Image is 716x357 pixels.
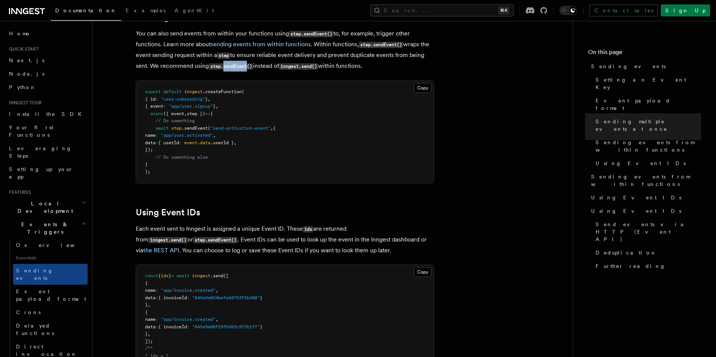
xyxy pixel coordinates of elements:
span: Further reading [596,262,666,270]
span: Inngest tour [6,100,42,106]
span: } [145,331,148,337]
span: Quick start [6,46,38,52]
span: : [156,295,158,300]
span: }); [145,147,153,152]
span: { [145,310,148,315]
a: Delayed functions [13,319,88,340]
button: Events & Triggers [6,218,88,238]
code: step.sendEvent() [209,63,253,70]
span: Event payload format [596,97,701,112]
span: Your first Functions [9,124,53,138]
button: Copy [414,267,431,277]
a: Sign Up [661,4,710,16]
span: event [184,140,197,145]
a: the REST API [143,247,179,254]
span: Event payload format [16,288,86,302]
span: { [210,111,213,116]
span: ([ [223,273,229,278]
a: Sending events from within functions [588,170,701,191]
p: Each event sent to Inngest is assigned a unique Event ID. These are returned from or . Event IDs ... [136,224,434,256]
a: Setting an Event Key [593,73,701,94]
span: Sending events from within functions [591,173,701,188]
button: Local Development [6,197,88,218]
span: step }) [187,111,205,116]
span: : [156,140,158,145]
span: .sendEvent [182,126,208,131]
a: Sending events [13,264,88,285]
span: "app/user.activated" [161,133,213,138]
code: inngest.send() [279,63,318,70]
span: inngest [192,273,210,278]
span: data [145,324,156,329]
span: { id [145,97,156,102]
a: Further reading [593,259,701,273]
span: "app/invoice.created" [161,288,216,293]
span: name [145,288,156,293]
span: name [145,133,156,138]
a: Deduplication [593,246,701,259]
a: Next.js [6,54,88,67]
a: Using Event IDs [136,207,200,218]
span: ( [208,126,210,131]
code: step [217,53,230,59]
span: await [176,273,189,278]
span: } [260,324,263,329]
span: } [145,302,148,307]
span: Features [6,189,31,195]
span: Examples [126,7,166,13]
span: inngest [184,89,202,94]
span: , [208,97,210,102]
span: ); [145,169,150,174]
span: async [150,111,163,116]
a: Overview [13,238,88,252]
span: name [145,317,156,322]
span: "645e9e08f29fb563c972b1f7" [192,324,260,329]
a: Crons [13,306,88,319]
span: Documentation [55,7,117,13]
span: } [213,104,216,109]
span: "app/user.signup" [169,104,213,109]
span: Sending events [591,63,666,70]
span: Sending events from within functions [596,139,701,154]
span: Delayed functions [16,323,54,336]
span: : [156,97,158,102]
span: { event [145,104,163,109]
span: data [145,295,156,300]
span: , [216,288,218,293]
span: { userId [158,140,179,145]
a: Leveraging Steps [6,142,88,162]
span: Setting an Event Key [596,76,701,91]
a: Using Event IDs [588,191,701,204]
a: Your first Functions [6,121,88,142]
span: Deduplication [596,249,657,256]
span: Install the SDK [9,111,86,117]
a: Python [6,80,88,94]
a: Event payload format [13,285,88,306]
span: : [156,288,158,293]
span: { [145,281,148,286]
span: Using Event IDs [591,207,681,215]
code: step.sendEvent() [359,42,403,48]
span: { [158,273,161,278]
span: .send [210,273,223,278]
span: AgentKit [175,7,214,13]
span: step [171,126,182,131]
button: Search...⌘K [370,4,514,16]
span: : [156,317,158,322]
span: , [213,133,216,138]
span: { [273,126,276,131]
span: Using Event IDs [591,194,681,201]
p: You can also send events from within your functions using to, for example, trigger other function... [136,28,434,72]
span: , [148,331,150,337]
span: ]); [145,339,153,344]
code: inngest.send() [148,237,188,243]
span: Local Development [6,200,81,215]
span: default [163,89,182,94]
kbd: ⌘K [499,7,509,14]
span: : [187,295,189,300]
span: Setting up your app [9,166,73,180]
span: Node.js [9,71,44,77]
span: Send events via HTTP (Event API) [596,221,701,243]
span: "user-onboarding" [161,97,205,102]
a: Using Event IDs [593,157,701,170]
